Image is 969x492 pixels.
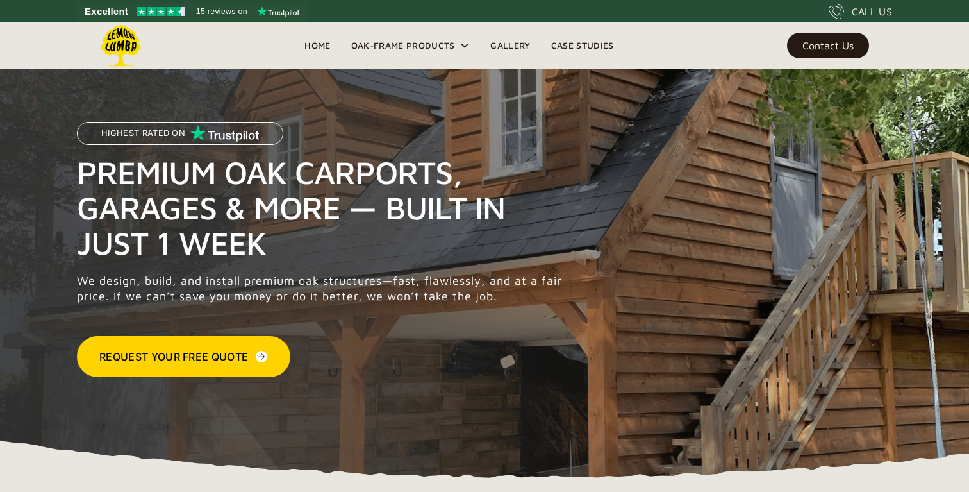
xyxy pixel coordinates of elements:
div: Request Your Free Quote [99,349,248,364]
a: Request Your Free Quote [77,336,290,377]
h1: Premium Oak Carports, Garages & More — Built in Just 1 Week [77,155,569,260]
a: See Lemon Lumba reviews on Trustpilot [77,3,308,21]
span: 15 reviews on [196,4,247,19]
img: Trustpilot 4.5 stars [137,7,185,16]
a: Gallery [480,36,540,55]
a: Contact Us [787,33,869,58]
p: Highest Rated on [101,129,185,138]
div: Oak-Frame Products [341,22,481,69]
a: Home [294,36,340,55]
span: Excellent [85,4,128,19]
a: Highest Rated on [77,122,283,155]
a: Case Studies [541,36,624,55]
div: CALL US [852,4,892,19]
a: CALL US [829,4,892,19]
div: Contact Us [802,41,854,50]
img: Trustpilot logo [257,6,299,17]
div: Oak-Frame Products [351,38,455,53]
p: We design, build, and install premium oak structures—fast, flawlessly, and at a fair price. If we... [77,273,569,304]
